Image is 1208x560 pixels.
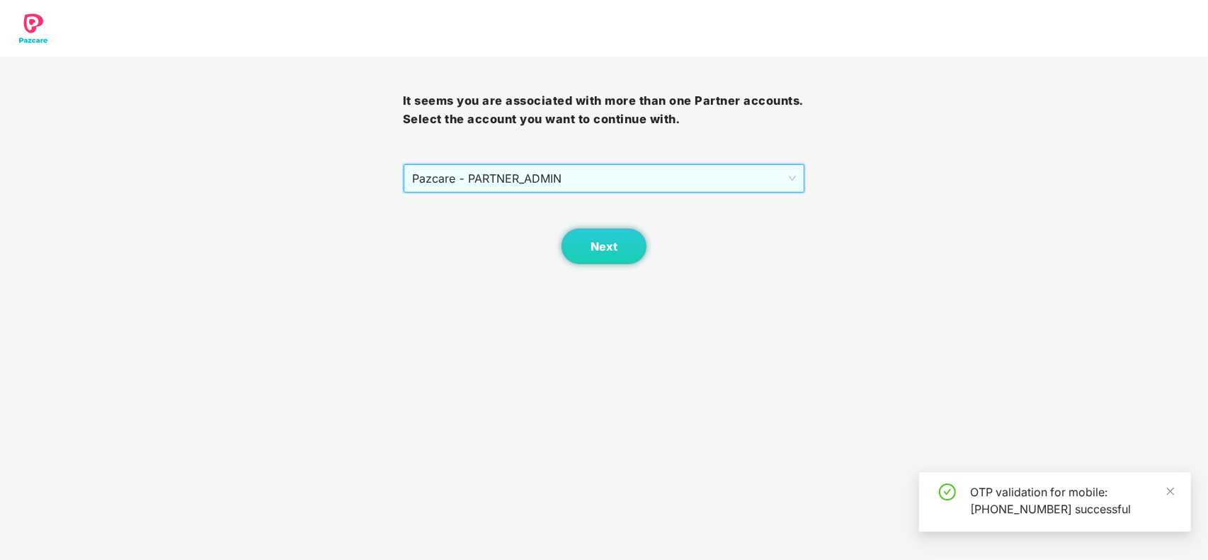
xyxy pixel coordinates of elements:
div: OTP validation for mobile: [PHONE_NUMBER] successful [970,484,1174,518]
span: close [1166,486,1175,496]
button: Next [562,229,646,264]
span: check-circle [939,484,956,501]
h3: It seems you are associated with more than one Partner accounts. Select the account you want to c... [403,92,806,128]
span: Pazcare - PARTNER_ADMIN [412,165,797,192]
span: Next [591,240,617,253]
